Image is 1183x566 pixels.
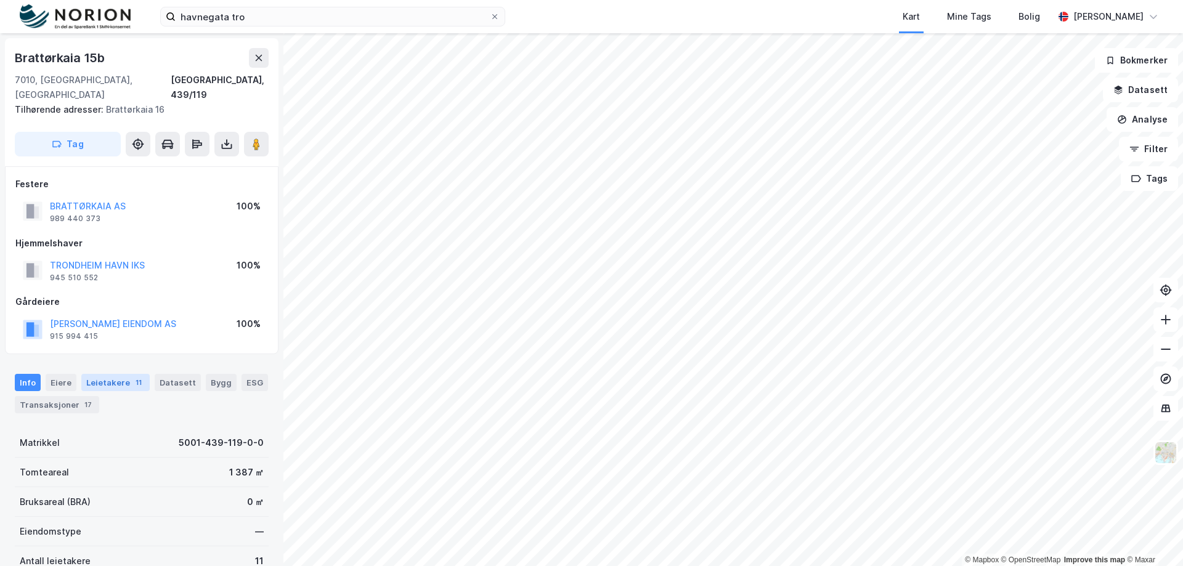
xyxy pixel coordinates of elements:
[20,435,60,450] div: Matrikkel
[82,398,94,411] div: 17
[1107,107,1178,132] button: Analyse
[179,435,264,450] div: 5001-439-119-0-0
[20,495,91,509] div: Bruksareal (BRA)
[20,465,69,480] div: Tomteareal
[242,374,268,391] div: ESG
[15,396,99,413] div: Transaksjoner
[155,374,201,391] div: Datasett
[15,73,171,102] div: 7010, [GEOGRAPHIC_DATA], [GEOGRAPHIC_DATA]
[1121,166,1178,191] button: Tags
[1154,441,1177,464] img: Z
[947,9,991,24] div: Mine Tags
[229,465,264,480] div: 1 387 ㎡
[965,556,999,564] a: Mapbox
[50,331,98,341] div: 915 994 415
[15,374,41,391] div: Info
[15,48,107,68] div: Brattørkaia 15b
[46,374,76,391] div: Eiere
[247,495,264,509] div: 0 ㎡
[1121,507,1183,566] div: Kontrollprogram for chat
[15,104,106,115] span: Tilhørende adresser:
[1001,556,1061,564] a: OpenStreetMap
[15,236,268,251] div: Hjemmelshaver
[206,374,237,391] div: Bygg
[237,199,261,214] div: 100%
[1064,556,1125,564] a: Improve this map
[15,132,121,156] button: Tag
[255,524,264,539] div: —
[50,273,98,283] div: 945 510 552
[237,258,261,273] div: 100%
[15,177,268,192] div: Festere
[1103,78,1178,102] button: Datasett
[81,374,150,391] div: Leietakere
[1121,507,1183,566] iframe: Chat Widget
[1095,48,1178,73] button: Bokmerker
[20,524,81,539] div: Eiendomstype
[132,376,145,389] div: 11
[1119,137,1178,161] button: Filter
[15,102,259,117] div: Brattørkaia 16
[903,9,920,24] div: Kart
[20,4,131,30] img: norion-logo.80e7a08dc31c2e691866.png
[1018,9,1040,24] div: Bolig
[171,73,269,102] div: [GEOGRAPHIC_DATA], 439/119
[15,294,268,309] div: Gårdeiere
[50,214,100,224] div: 989 440 373
[176,7,490,26] input: Søk på adresse, matrikkel, gårdeiere, leietakere eller personer
[237,317,261,331] div: 100%
[1073,9,1144,24] div: [PERSON_NAME]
